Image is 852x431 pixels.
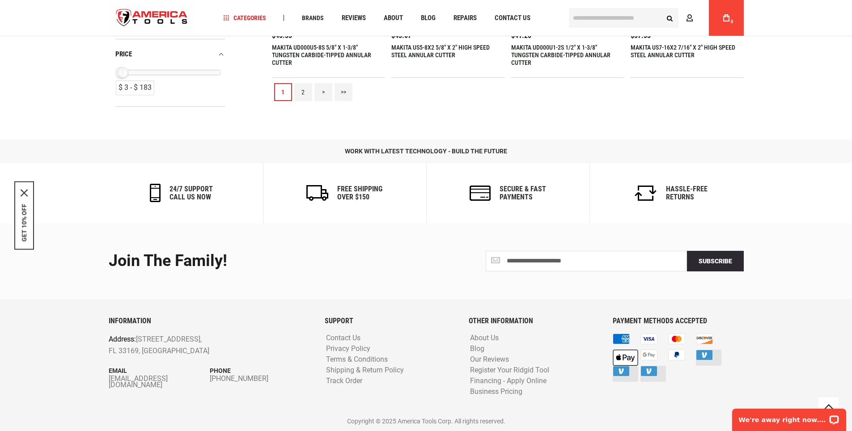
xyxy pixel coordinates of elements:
[109,416,744,426] p: Copyright © 2025 America Tools Corp. All rights reserved.
[726,403,852,431] iframe: LiveChat chat widget
[491,12,534,24] a: Contact Us
[324,355,390,364] a: Terms & Conditions
[613,317,743,325] h6: PAYMENT METHODS ACCEPTED
[468,377,549,385] a: Financing - Apply Online
[417,12,440,24] a: Blog
[495,15,530,21] span: Contact Us
[302,15,324,21] span: Brands
[109,1,195,35] img: America Tools
[324,377,365,385] a: Track Order
[210,376,311,382] a: [PHONE_NUMBER]
[384,15,403,21] span: About
[631,44,735,59] a: MAKITA US7-16X2 7/16" X 2" HIGH SPEED STEEL ANNULAR CUTTER
[666,185,708,201] h6: Hassle-Free Returns
[314,83,332,101] a: >
[468,355,511,364] a: Our Reviews
[468,345,487,353] a: Blog
[109,317,311,325] h6: INFORMATION
[274,83,292,101] a: 1
[380,12,407,24] a: About
[298,12,328,24] a: Brands
[272,44,371,66] a: MAKITA UD000U5-8S 5/8" X 1-3/8" TUNGSTEN CARBIDE-TIPPED ANNULAR CUTTER
[109,335,136,343] span: Address:
[115,48,225,60] div: price
[337,185,382,201] h6: Free Shipping Over $150
[109,334,271,356] p: [STREET_ADDRESS], FL 33169, [GEOGRAPHIC_DATA]
[109,366,210,376] p: Email
[468,388,525,396] a: Business Pricing
[325,317,455,325] h6: SUPPORT
[342,15,366,21] span: Reviews
[294,83,312,101] a: 2
[109,252,420,270] div: Join the Family!
[109,1,195,35] a: store logo
[449,12,481,24] a: Repairs
[511,44,610,66] a: MAKITA UD000U1-2S 1/2" X 1-3/8" TUNGSTEN CARBIDE-TIPPED ANNULAR CUTTER
[338,12,370,24] a: Reviews
[687,251,744,271] button: Subscribe
[661,9,678,26] button: Search
[500,185,546,201] h6: secure & fast payments
[223,15,266,21] span: Categories
[454,15,477,21] span: Repairs
[21,204,28,242] button: GET 10% OFF
[421,15,436,21] span: Blog
[391,44,490,59] a: MAKITA US5-8X2 5/8" X 2" HIGH SPEED STEEL ANNULAR CUTTER
[731,19,733,24] span: 0
[109,376,210,388] a: [EMAIL_ADDRESS][DOMAIN_NAME]
[335,83,352,101] a: >>
[324,345,373,353] a: Privacy Policy
[21,190,28,197] button: Close
[468,366,551,375] a: Register Your Ridgid Tool
[210,366,311,376] p: Phone
[170,185,213,201] h6: 24/7 support call us now
[469,317,599,325] h6: OTHER INFORMATION
[324,334,363,342] a: Contact Us
[21,190,28,197] svg: close icon
[324,366,406,375] a: Shipping & Return Policy
[219,12,270,24] a: Categories
[699,258,732,265] span: Subscribe
[116,80,154,95] div: $ 3 - $ 183
[468,334,501,342] a: About Us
